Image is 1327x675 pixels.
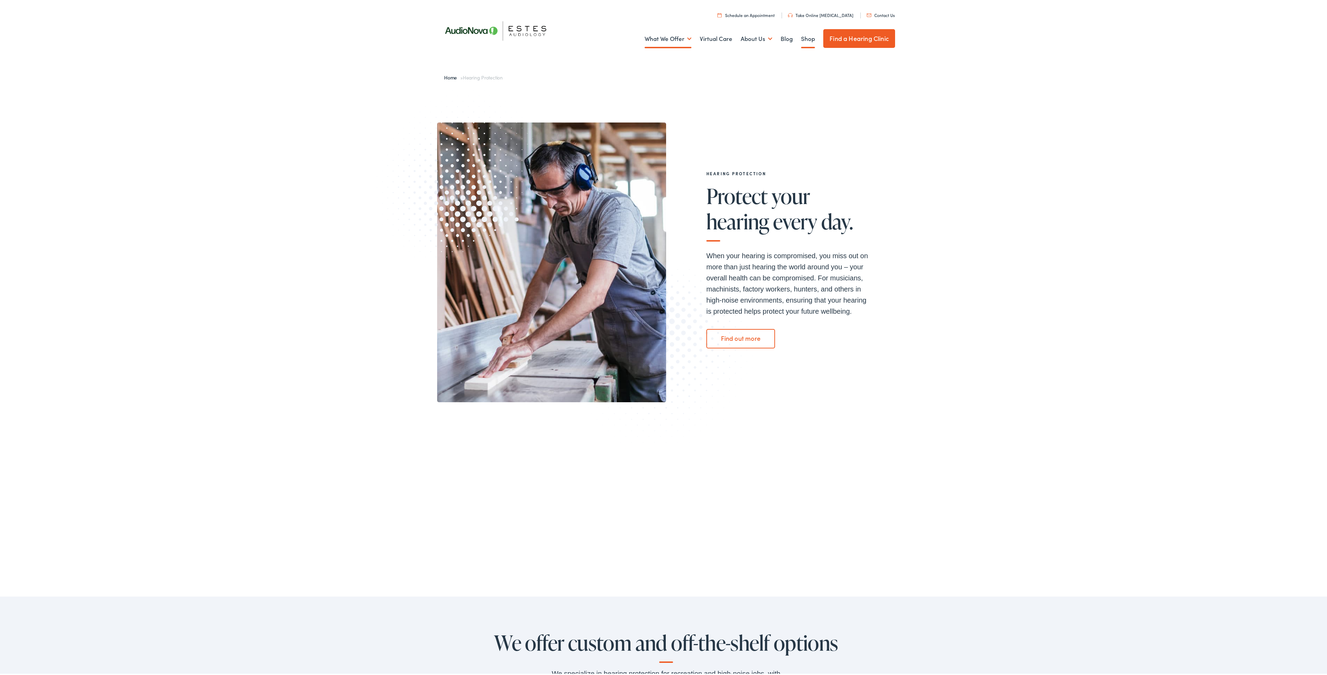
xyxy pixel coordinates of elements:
img: Man working in a woodshop with headphones on in Louisiana [437,121,666,400]
span: » [444,73,503,79]
h2: Hearing Protection [706,170,873,175]
span: Hearing Protection [463,73,503,79]
a: Find a Hearing Clinic [823,28,895,47]
img: Bottom portion of a graphic image with a halftone pattern, adding to the site's aesthetic appeal. [575,261,758,450]
span: day. [821,209,853,231]
a: Shop [801,25,815,50]
span: every [773,209,817,231]
a: Take Online [MEDICAL_DATA] [788,11,853,17]
span: your [772,183,810,206]
p: When your hearing is compromised, you miss out on more than just hearing the world around you – y... [706,249,873,315]
a: Home [444,73,460,79]
h2: We offer custom and off-the-shelf options [430,630,902,661]
span: hearing [706,209,769,231]
img: utility icon [788,12,793,16]
a: Schedule an Appointment [717,11,775,17]
span: Protect [706,183,768,206]
a: Blog [781,25,793,50]
a: What We Offer [645,25,691,50]
a: Find out more [706,328,775,347]
a: About Us [741,25,772,50]
a: Contact Us [867,11,895,17]
img: Graphic image with a halftone pattern, contributing to the site's visual design. [366,78,549,267]
img: utility icon [867,12,871,16]
a: Virtual Care [700,25,732,50]
img: utility icon [717,11,722,16]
